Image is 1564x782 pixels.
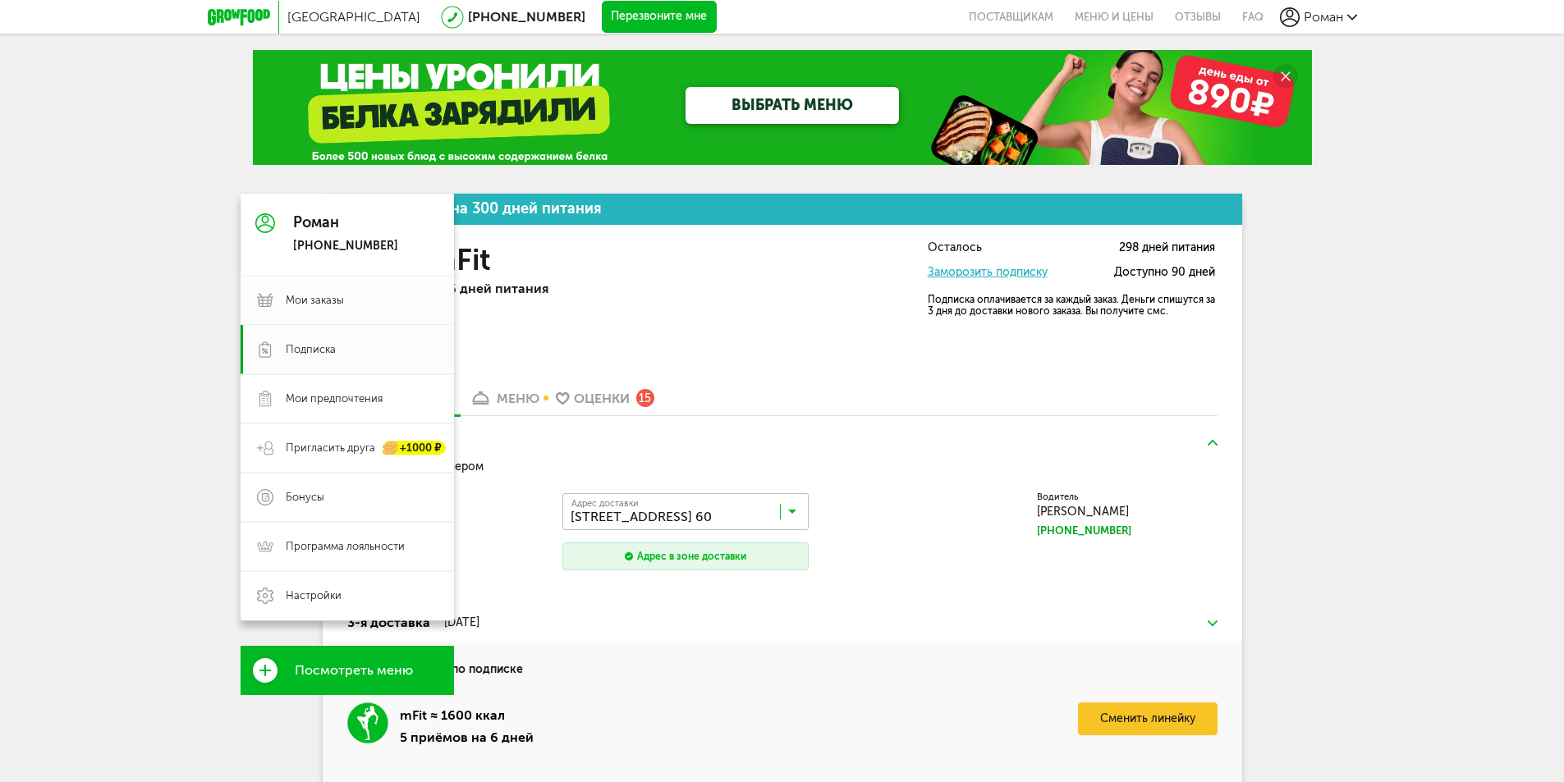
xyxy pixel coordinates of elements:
span: [GEOGRAPHIC_DATA] [287,9,420,25]
div: Адрес в зоне доставки [637,549,746,564]
span: Бонусы [286,490,324,505]
span: Осталось [928,242,982,254]
div: Подписка на 300 дней питания [375,201,602,217]
a: [PHONE_NUMBER] [1037,523,1218,539]
div: 15 [636,389,654,407]
label: Водитель [1037,493,1218,501]
div: Оценки [574,391,630,406]
a: Программа лояльности [241,522,454,571]
div: Роман [293,215,398,231]
div: +1000 ₽ [383,441,446,455]
div: меню [497,391,539,406]
h4: Следующий заказ по подписке [347,641,1218,678]
a: Заморозить подписку [928,265,1048,279]
span: Посмотреть меню [295,663,413,678]
p: Подписка оплачивается за каждый заказ. Деньги спишутся за 3 дня до доставки нового заказа. Вы пол... [928,294,1215,317]
div: mFit ≈ 1600 ккал [400,702,534,729]
a: Мои предпочтения [241,374,454,423]
a: Пригласить друга +1000 ₽ [241,423,454,473]
a: Подписка [241,325,454,374]
img: arrow-up-green.5eb5f82.svg [1208,440,1218,446]
a: Оценки 15 [548,389,663,415]
p: на 6 дней питания [429,281,667,296]
span: 298 дней питания [1119,242,1215,254]
span: Программа лояльности [286,539,405,554]
span: Мои предпочтения [286,391,383,406]
a: ВЫБРАТЬ МЕНЮ [686,87,899,124]
span: Подписка [286,342,336,357]
a: [PHONE_NUMBER] [468,9,585,25]
div: [PHONE_NUMBER] [293,239,398,254]
span: Пригласить друга [286,441,375,455]
div: [DATE] [444,616,479,629]
a: Сменить линейку [1078,702,1218,735]
a: меню [461,389,548,415]
div: 5 приёмов на 6 дней [400,729,534,747]
a: Настройки [241,571,454,620]
span: Доступно 90 дней [1114,267,1215,279]
span: Роман [1304,9,1343,25]
span: [PERSON_NAME] [1037,505,1129,519]
button: Перезвоните мне [602,1,717,34]
span: Настройки [286,588,342,603]
span: Мои заказы [286,293,344,308]
a: Бонусы [241,473,454,522]
a: Мои заказы [241,276,454,325]
img: arrow-down-green.fb8ae4f.svg [1208,620,1218,626]
a: Посмотреть меню [241,646,454,695]
span: Адрес доставки [571,499,639,508]
h3: mFit [429,242,490,277]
